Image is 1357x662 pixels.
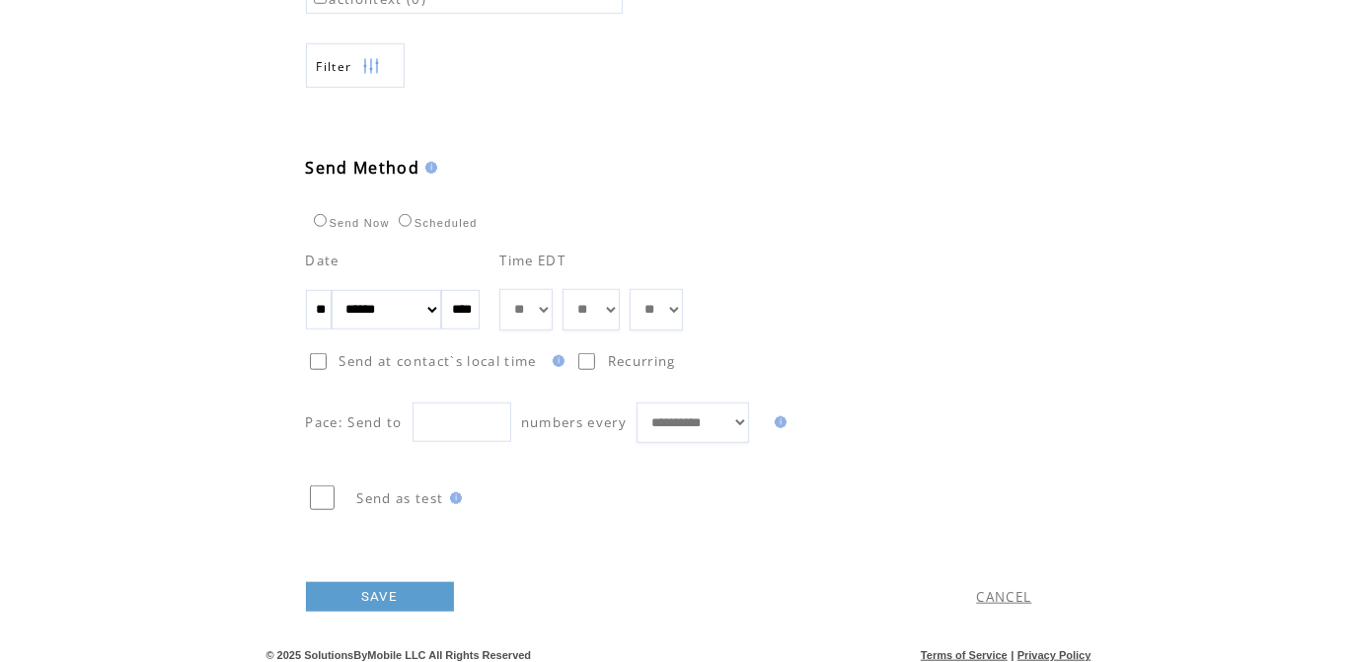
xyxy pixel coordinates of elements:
[306,43,405,88] a: Filter
[547,355,565,367] img: help.gif
[1011,649,1014,661] span: |
[419,162,437,174] img: help.gif
[399,214,412,227] input: Scheduled
[314,214,327,227] input: Send Now
[266,649,532,661] span: © 2025 SolutionsByMobile LLC All Rights Reserved
[444,492,462,504] img: help.gif
[306,582,454,612] a: SAVE
[608,352,676,370] span: Recurring
[521,413,627,431] span: numbers every
[499,252,565,269] span: Time EDT
[1018,649,1092,661] a: Privacy Policy
[339,352,537,370] span: Send at contact`s local time
[357,489,444,507] span: Send as test
[306,157,420,179] span: Send Method
[977,588,1032,606] a: CANCEL
[309,217,390,229] label: Send Now
[317,58,352,75] span: Show filters
[362,44,380,89] img: filters.png
[306,413,403,431] span: Pace: Send to
[921,649,1008,661] a: Terms of Service
[306,252,339,269] span: Date
[769,416,787,428] img: help.gif
[394,217,478,229] label: Scheduled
